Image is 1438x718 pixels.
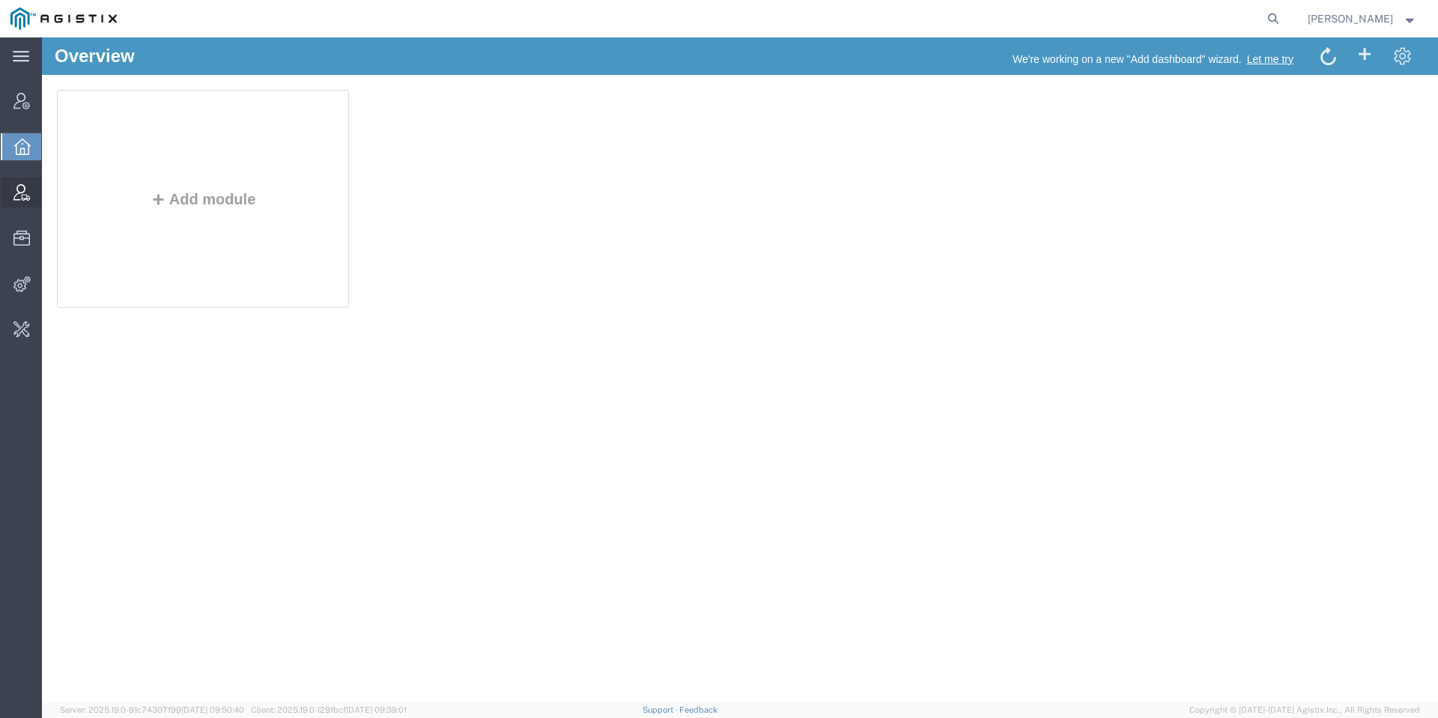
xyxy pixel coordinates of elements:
span: [DATE] 09:39:01 [346,705,407,714]
span: Client: 2025.19.0-129fbcf [251,705,407,714]
img: logo [10,7,117,30]
iframe: FS Legacy Container [42,37,1438,702]
span: Don'Jon Kelly [1308,10,1393,27]
span: Copyright © [DATE]-[DATE] Agistix Inc., All Rights Reserved [1189,704,1420,717]
a: Feedback [679,705,718,714]
button: [PERSON_NAME] [1307,10,1418,28]
span: Server: 2025.19.0-91c74307f99 [60,705,244,714]
span: [DATE] 09:50:40 [181,705,244,714]
a: Support [643,705,680,714]
button: Add module [104,153,219,170]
